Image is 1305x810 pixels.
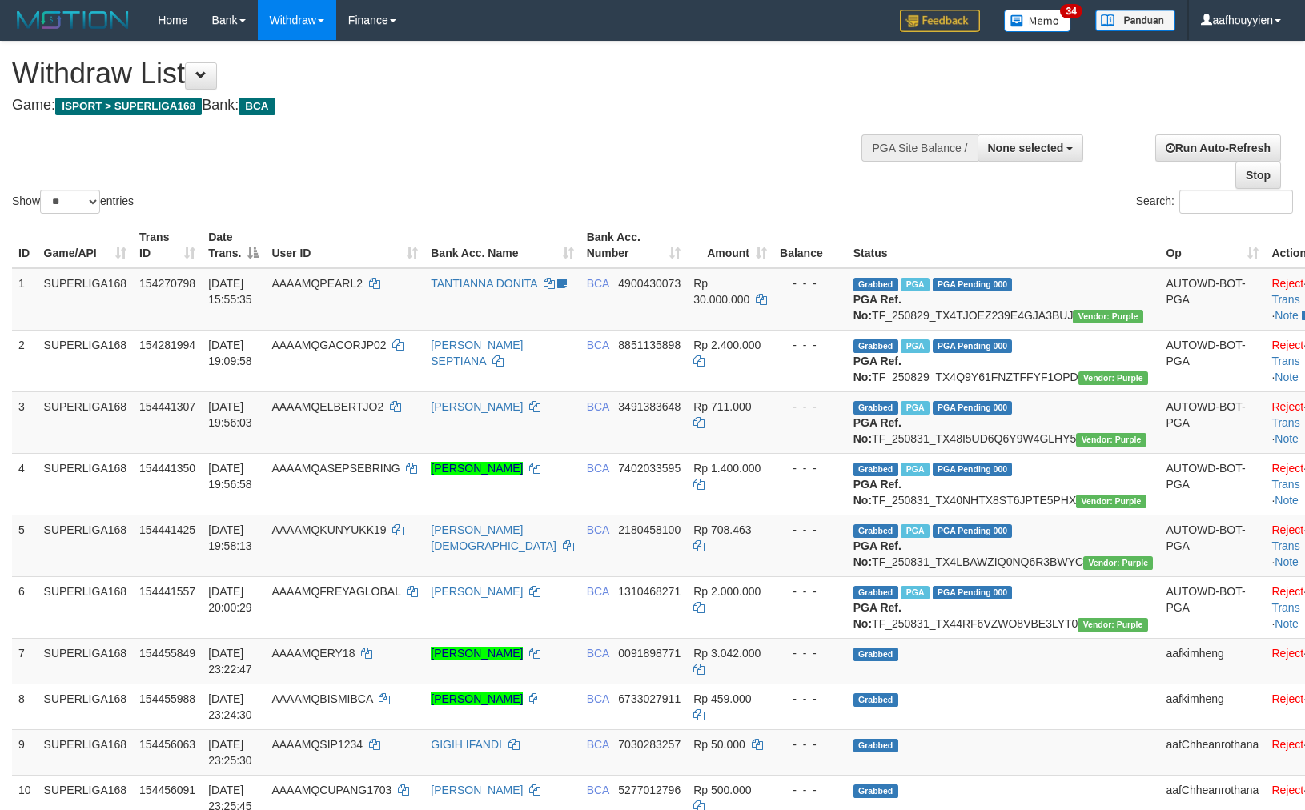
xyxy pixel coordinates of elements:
[139,462,195,475] span: 154441350
[208,647,252,676] span: [DATE] 23:22:47
[12,98,854,114] h4: Game: Bank:
[693,692,751,705] span: Rp 459.000
[587,400,609,413] span: BCA
[1271,523,1303,536] a: Reject
[853,278,898,291] span: Grabbed
[12,190,134,214] label: Show entries
[1159,576,1265,638] td: AUTOWD-BOT-PGA
[693,647,761,660] span: Rp 3.042.000
[853,401,898,415] span: Grabbed
[1159,638,1265,684] td: aafkimheng
[780,583,841,599] div: - - -
[431,647,523,660] a: [PERSON_NAME]
[933,463,1013,476] span: PGA Pending
[208,400,252,429] span: [DATE] 19:56:03
[12,391,38,453] td: 3
[587,738,609,751] span: BCA
[271,277,363,290] span: AAAAMQPEARL2
[1076,433,1146,447] span: Vendor URL: https://trx4.1velocity.biz
[431,738,502,751] a: GIGIH IFANDI
[1271,784,1303,796] a: Reject
[1159,330,1265,391] td: AUTOWD-BOT-PGA
[780,645,841,661] div: - - -
[847,391,1160,453] td: TF_250831_TX48I5UD6Q6Y9W4GLHY5
[139,400,195,413] span: 154441307
[853,416,901,445] b: PGA Ref. No:
[901,586,929,599] span: Marked by aafsoycanthlai
[618,692,681,705] span: Copy 6733027911 to clipboard
[687,223,773,268] th: Amount: activate to sort column ascending
[208,738,252,767] span: [DATE] 23:25:30
[139,585,195,598] span: 154441557
[693,585,761,598] span: Rp 2.000.000
[271,585,400,598] span: AAAAMQFREYAGLOBAL
[618,339,681,351] span: Copy 8851135898 to clipboard
[853,539,901,568] b: PGA Ref. No:
[780,522,841,538] div: - - -
[1078,618,1147,632] span: Vendor URL: https://trx4.1velocity.biz
[12,223,38,268] th: ID
[12,268,38,331] td: 1
[618,277,681,290] span: Copy 4900430073 to clipboard
[847,330,1160,391] td: TF_250829_TX4Q9Y61FNZTFFYF1OPD
[38,268,134,331] td: SUPERLIGA168
[1271,647,1303,660] a: Reject
[618,784,681,796] span: Copy 5277012796 to clipboard
[271,400,383,413] span: AAAAMQELBERTJO2
[587,585,609,598] span: BCA
[693,339,761,351] span: Rp 2.400.000
[12,330,38,391] td: 2
[900,10,980,32] img: Feedback.jpg
[587,692,609,705] span: BCA
[1078,371,1148,385] span: Vendor URL: https://trx4.1velocity.biz
[1271,339,1303,351] a: Reject
[1271,400,1303,413] a: Reject
[933,339,1013,353] span: PGA Pending
[933,278,1013,291] span: PGA Pending
[55,98,202,115] span: ISPORT > SUPERLIGA168
[901,401,929,415] span: Marked by aafsoycanthlai
[1275,371,1299,383] a: Note
[1076,495,1146,508] span: Vendor URL: https://trx4.1velocity.biz
[853,463,898,476] span: Grabbed
[12,576,38,638] td: 6
[853,693,898,707] span: Grabbed
[780,399,841,415] div: - - -
[271,738,363,751] span: AAAAMQSIP1234
[139,523,195,536] span: 154441425
[853,586,898,599] span: Grabbed
[1159,223,1265,268] th: Op: activate to sort column ascending
[38,638,134,684] td: SUPERLIGA168
[38,223,134,268] th: Game/API: activate to sort column ascending
[1275,555,1299,568] a: Note
[12,729,38,775] td: 9
[431,277,537,290] a: TANTIANNA DONITA
[38,576,134,638] td: SUPERLIGA168
[431,462,523,475] a: [PERSON_NAME]
[587,647,609,660] span: BCA
[431,523,556,552] a: [PERSON_NAME][DEMOGRAPHIC_DATA]
[853,524,898,538] span: Grabbed
[431,339,523,367] a: [PERSON_NAME] SEPTIANA
[208,277,252,306] span: [DATE] 15:55:35
[12,515,38,576] td: 5
[861,134,977,162] div: PGA Site Balance /
[139,339,195,351] span: 154281994
[271,692,372,705] span: AAAAMQBISMIBCA
[38,391,134,453] td: SUPERLIGA168
[1271,585,1303,598] a: Reject
[12,8,134,32] img: MOTION_logo.png
[1235,162,1281,189] a: Stop
[1159,729,1265,775] td: aafChheanrothana
[139,277,195,290] span: 154270798
[1275,432,1299,445] a: Note
[853,739,898,752] span: Grabbed
[208,585,252,614] span: [DATE] 20:00:29
[780,691,841,707] div: - - -
[1275,494,1299,507] a: Note
[38,729,134,775] td: SUPERLIGA168
[271,462,400,475] span: AAAAMQASEPSEBRING
[587,462,609,475] span: BCA
[12,453,38,515] td: 4
[12,638,38,684] td: 7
